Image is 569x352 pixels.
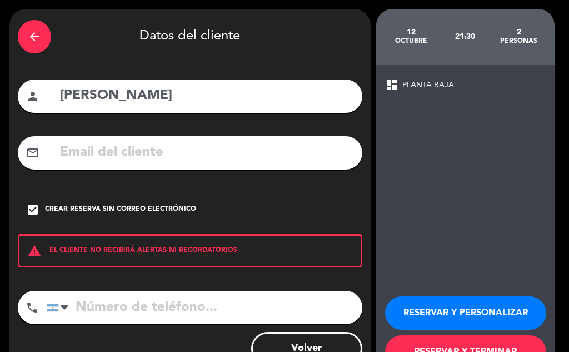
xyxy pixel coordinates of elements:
i: check_box [26,203,39,216]
div: 12 [385,28,438,37]
button: RESERVAR Y PERSONALIZAR [385,296,546,330]
div: 2 [492,28,546,37]
i: warning [19,244,49,257]
div: Crear reserva sin correo electrónico [45,204,196,215]
i: arrow_back [28,30,41,43]
i: person [26,90,39,103]
input: Nombre del cliente [59,85,354,107]
i: phone [26,301,39,314]
span: dashboard [385,78,398,92]
div: EL CLIENTE NO RECIBIRÁ ALERTAS NI RECORDATORIOS [18,234,362,267]
div: Argentina: +54 [47,291,73,324]
div: personas [492,37,546,46]
div: octubre [385,37,438,46]
i: mail_outline [26,146,39,160]
input: Número de teléfono... [47,291,362,324]
div: Datos del cliente [18,17,362,56]
div: 21:30 [438,17,492,56]
input: Email del cliente [59,141,354,164]
span: PLANTA BAJA [402,79,454,92]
